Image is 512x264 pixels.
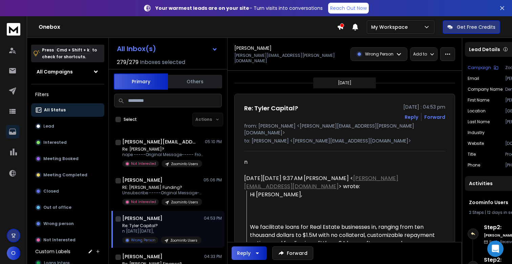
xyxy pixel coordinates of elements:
[122,190,204,196] p: Unsubscribe -----Original Message----- From: [PERSON_NAME]
[468,162,480,168] p: Phone
[31,168,104,182] button: Meeting Completed
[117,58,138,66] span: 279 / 279
[31,119,104,133] button: Lead
[371,24,410,30] p: My Workspace
[31,152,104,166] button: Meeting Booked
[35,248,70,255] h3: Custom Labels
[131,238,155,243] p: Wrong Person
[122,138,197,145] h1: [PERSON_NAME][EMAIL_ADDRESS][DOMAIN_NAME]
[468,130,485,135] p: industry
[37,68,73,75] h1: All Campaigns
[117,45,156,52] h1: All Inbox(s)
[234,45,272,51] h1: [PERSON_NAME]
[403,104,445,110] p: [DATE] : 04:53 pm
[244,137,445,144] p: to: [PERSON_NAME] <[PERSON_NAME][EMAIL_ADDRESS][DOMAIN_NAME]>
[171,161,198,167] p: Zoominfo Users
[232,246,267,260] button: Reply
[468,65,491,70] p: Campaign
[43,205,71,210] p: Out of office
[7,246,20,260] button: O
[204,177,222,183] p: 05:06 PM
[468,152,476,157] p: title
[468,87,503,92] p: Company Name
[468,97,489,103] p: First Name
[170,238,197,243] p: Zoominfo Users
[43,140,67,145] p: Interested
[468,119,490,125] p: Last Name
[131,161,156,166] p: Not Interested
[204,216,222,221] p: 04:53 PM
[122,152,204,157] p: nope -----Original Message----- From: "[PERSON_NAME]
[457,24,495,30] p: Get Free Credits
[122,177,163,183] h1: [PERSON_NAME]
[237,250,251,257] div: Reply
[42,47,97,60] p: Press to check for shortcuts.
[31,233,104,247] button: Not Interested
[122,228,201,234] p: n [DATE][DATE],
[44,107,66,113] p: All Status
[155,5,249,12] strong: Your warmest leads are on your site
[244,104,298,113] h1: Re: Tyler Capital?
[43,221,74,226] p: Wrong person
[338,80,351,86] p: [DATE]
[443,20,500,34] button: Get Free Credits
[155,5,323,12] p: – Turn visits into conversations
[43,172,87,178] p: Meeting Completed
[31,184,104,198] button: Closed
[43,237,76,243] p: Not Interested
[122,147,204,152] p: Re: [PERSON_NAME]?
[244,158,440,166] div: n
[131,199,156,204] p: Not Interested
[124,117,137,122] label: Select
[7,23,20,36] img: logo
[405,114,418,120] button: Reply
[31,103,104,117] button: All Status
[330,5,367,12] p: Reach Out Now
[114,73,168,90] button: Primary
[244,123,445,136] p: from: [PERSON_NAME] <[PERSON_NAME][EMAIL_ADDRESS][PERSON_NAME][DOMAIN_NAME]>
[272,246,313,260] button: Forward
[468,108,486,114] p: location
[468,76,479,81] p: Email
[31,201,104,214] button: Out of office
[234,53,343,64] p: [PERSON_NAME][EMAIL_ADDRESS][PERSON_NAME][DOMAIN_NAME]
[469,46,500,53] p: Lead Details
[43,189,59,194] p: Closed
[204,254,222,259] p: 04:33 PM
[122,253,163,260] h1: [PERSON_NAME]
[328,3,369,14] a: Reach Out Now
[468,141,484,146] p: website
[122,223,201,228] p: Re: Tyler Capital?
[171,200,198,205] p: Zoominfo Users
[122,215,163,222] h1: [PERSON_NAME]
[469,210,484,215] span: 2 Steps
[31,217,104,230] button: Wrong person
[244,174,440,191] div: [DATE][DATE] 9:37 AM [PERSON_NAME] < > wrote:
[244,174,398,190] a: [PERSON_NAME][EMAIL_ADDRESS][DOMAIN_NAME]
[365,51,393,57] p: Wrong Person
[31,90,104,99] h3: Filters
[140,58,185,66] h3: Inboxes selected
[413,51,427,57] p: Add to
[43,156,79,161] p: Meeting Booked
[487,241,504,257] div: Open Intercom Messenger
[468,65,498,70] button: Campaign
[43,124,54,129] p: Lead
[39,23,337,31] h1: Onebox
[111,42,223,56] button: All Inbox(s)
[31,65,104,79] button: All Campaigns
[122,185,204,190] p: RE: [PERSON_NAME] Funding?
[31,136,104,149] button: Interested
[424,114,445,120] div: Forward
[56,46,90,54] span: Cmd + Shift + k
[168,74,222,89] button: Others
[205,139,222,145] p: 05:10 PM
